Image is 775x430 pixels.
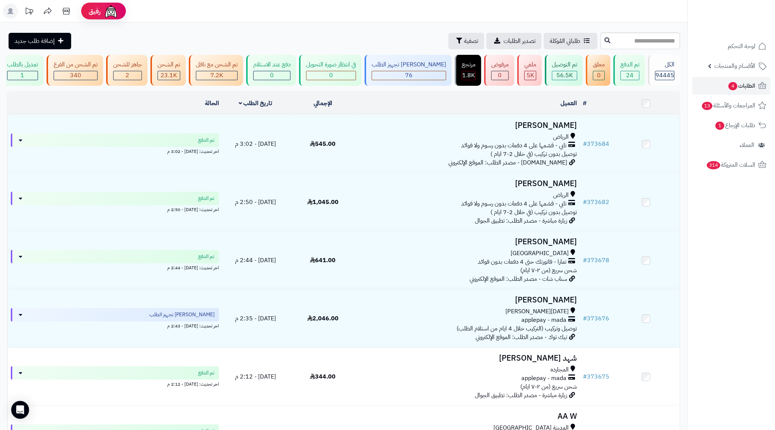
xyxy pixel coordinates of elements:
span: المراجعات والأسئلة [701,100,755,111]
span: الأقسام والمنتجات [714,61,755,71]
span: لوحة التحكم [728,41,755,51]
h3: [PERSON_NAME] [359,238,577,246]
span: [DATE] - 2:35 م [235,314,276,323]
span: 1.8K [463,71,475,80]
h3: شهد [PERSON_NAME] [359,354,577,362]
span: [DOMAIN_NAME] - مصدر الطلب: الموقع الإلكتروني [449,158,568,167]
div: تم الشحن [158,60,180,69]
a: تم الدفع 24 [612,55,647,86]
div: 0 [306,71,356,80]
span: طلبات الإرجاع [715,120,755,131]
span: [GEOGRAPHIC_DATA] [511,249,569,258]
span: سناب شات - مصدر الطلب: الموقع الإلكتروني [470,274,568,283]
span: 76 [405,71,413,80]
a: [PERSON_NAME] تجهيز الطلب 76 [363,55,453,86]
a: تم الشحن مع ناقل 7.2K [187,55,245,86]
a: العملاء [692,136,771,154]
span: رفيق [89,7,101,16]
div: اخر تحديث: [DATE] - 2:44 م [11,263,219,271]
a: إضافة طلب جديد [9,33,71,49]
span: # [583,198,587,207]
span: زيارة مباشرة - مصدر الطلب: تطبيق الجوال [475,391,568,400]
a: طلباتي المُوكلة [544,33,597,49]
span: [PERSON_NAME] تجهيز الطلب [149,311,215,318]
a: الحالة [205,99,219,108]
a: #373678 [583,256,610,265]
span: 2 [126,71,130,80]
div: اخر تحديث: [DATE] - 2:12 م [11,380,219,387]
a: تحديثات المنصة [20,4,38,21]
span: 2,046.00 [307,314,339,323]
span: # [583,139,587,148]
div: في انتظار صورة التحويل [306,60,356,69]
span: 1,045.00 [307,198,339,207]
span: 24 [626,71,634,80]
span: تم الدفع [198,369,215,377]
span: 1 [21,71,25,80]
span: تابي - قسّمها على 4 دفعات بدون رسوم ولا فوائد [461,141,567,150]
a: تم الشحن 23.1K [149,55,187,86]
div: 7223 [196,71,237,80]
div: اخر تحديث: [DATE] - 2:50 م [11,205,219,213]
div: 0 [254,71,290,80]
span: تصفية [464,37,478,45]
div: Open Intercom Messenger [11,401,29,419]
div: 340 [54,71,97,80]
div: مرتجع [462,60,476,69]
a: #373684 [583,139,610,148]
a: ملغي 5K [516,55,543,86]
h3: [PERSON_NAME] [359,121,577,130]
a: # [583,99,587,108]
span: تم الدفع [198,195,215,202]
span: تصدير الطلبات [504,37,536,45]
span: 545.00 [310,139,336,148]
img: ai-face.png [104,4,118,19]
div: معلق [593,60,605,69]
h3: AA W [359,412,577,421]
a: في انتظار صورة التحويل 0 [298,55,363,86]
button: تصفية [448,33,484,49]
span: شحن سريع (من ٢-٧ ايام) [521,382,577,391]
a: #373682 [583,198,610,207]
span: [DATE] - 2:50 م [235,198,276,207]
div: 0 [492,71,508,80]
h3: [PERSON_NAME] [359,179,577,188]
div: تم الدفع [620,60,639,69]
div: اخر تحديث: [DATE] - 2:43 م [11,321,219,329]
div: 1 [7,71,38,80]
a: الطلبات4 [692,77,771,95]
a: جاهز للشحن 2 [105,55,149,86]
div: اخر تحديث: [DATE] - 3:02 م [11,147,219,155]
span: طلباتي المُوكلة [550,37,580,45]
span: زيارة مباشرة - مصدر الطلب: تطبيق الجوال [475,216,568,225]
a: تاريخ الطلب [239,99,273,108]
span: السلات المتروكة [706,160,755,170]
span: # [583,372,587,381]
span: الرياض [553,191,569,200]
span: [DATE] - 2:12 م [235,372,276,381]
a: مرتجع 1.8K [453,55,483,86]
a: #373675 [583,372,610,381]
div: 24 [621,71,639,80]
span: شحن سريع (من ٢-٧ ايام) [521,266,577,275]
a: المراجعات والأسئلة13 [692,97,771,114]
span: 5K [527,71,534,80]
span: 13 [702,102,712,110]
div: تم الشحن من الفرع [54,60,98,69]
div: 2 [114,71,142,80]
div: تعديل بالطلب [7,60,38,69]
span: المجارده [551,365,569,374]
span: الرياض [553,133,569,141]
span: تيك توك - مصدر الطلب: الموقع الإلكتروني [476,333,568,342]
a: تصدير الطلبات [486,33,541,49]
span: applepay - mada [522,316,567,324]
a: العميل [561,99,577,108]
div: تم الشحن مع ناقل [196,60,238,69]
a: دفع عند الاستلام 0 [245,55,298,86]
span: توصيل وتركيب (التركيب خلال 4 ايام من استلام الطلب) [457,324,577,333]
a: تم التوصيل 56.5K [543,55,584,86]
span: 94445 [655,71,674,80]
span: # [583,314,587,323]
a: معلق 0 [584,55,612,86]
a: الكل94445 [647,55,682,86]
